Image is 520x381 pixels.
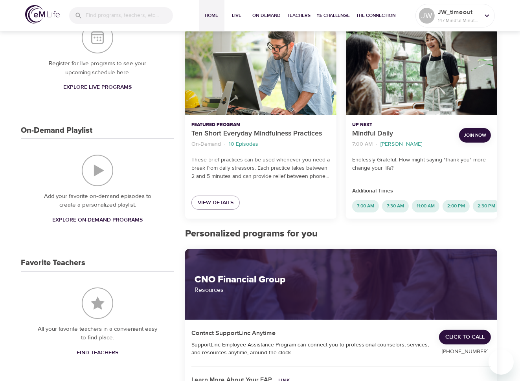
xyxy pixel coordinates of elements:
p: These brief practices can be used whenever you need a break from daily stressors. Each practice t... [191,156,330,181]
p: Mindful Daily [352,128,453,139]
div: 11:00 AM [412,200,439,212]
span: Click to Call [445,332,485,342]
a: View Details [191,196,240,210]
nav: breadcrumb [352,139,453,150]
button: Mindful Daily [346,30,497,115]
span: Teachers [287,11,311,20]
p: JW_timeout [438,7,480,17]
span: 1% Challenge [317,11,350,20]
img: Your Live Schedule [82,22,113,53]
span: View Details [198,198,233,208]
h2: CNO Financial Group [195,274,488,286]
span: The Connection [356,11,396,20]
p: Ten Short Everyday Mindfulness Practices [191,128,330,139]
div: SupportLinc Employee Assistance Program can connect you to professional counselors, services, and... [191,341,430,357]
button: Join Now [459,128,491,143]
div: 7:00 AM [352,200,379,212]
span: 7:30 AM [382,203,409,209]
a: Explore On-Demand Programs [49,213,146,227]
span: 11:00 AM [412,203,439,209]
nav: breadcrumb [191,139,330,150]
img: Favorite Teachers [82,288,113,319]
div: 2:00 PM [443,200,470,212]
span: Live [228,11,246,20]
img: logo [25,5,60,24]
p: Endlessly Grateful: How might saying "thank you" more change your life? [352,156,491,172]
span: Join Now [464,131,486,139]
p: Additional Times [352,187,491,195]
p: [PERSON_NAME] [380,140,422,148]
span: Find Teachers [77,348,118,358]
input: Find programs, teachers, etc... [86,7,173,24]
span: Home [202,11,221,20]
span: 2:30 PM [473,203,500,209]
p: 147 Mindful Minutes [438,17,480,24]
h2: Personalized programs for you [185,228,498,240]
li: · [376,139,377,150]
div: JW [419,8,435,24]
h3: Favorite Teachers [21,258,86,267]
p: Add your favorite on-demand episodes to create a personalized playlist. [37,192,158,210]
span: Explore On-Demand Programs [52,215,143,225]
iframe: Button to launch messaging window [489,350,514,375]
button: Ten Short Everyday Mindfulness Practices [185,30,336,115]
span: On-Demand [253,11,281,20]
a: Click to Call [439,330,491,344]
div: 2:30 PM [473,200,500,212]
a: Find Teachers [73,346,121,360]
p: Register for live programs to see your upcoming schedule here. [37,59,158,77]
p: 7:00 AM [352,140,373,148]
h5: Contact SupportLinc Anytime [191,329,276,337]
span: 7:00 AM [352,203,379,209]
span: Explore Live Programs [63,82,132,92]
p: Featured Program [191,121,330,128]
a: Explore Live Programs [60,80,135,95]
div: 7:30 AM [382,200,409,212]
p: Resources [195,285,488,295]
span: 2:00 PM [443,203,470,209]
p: On-Demand [191,140,221,148]
p: [PHONE_NUMBER] [439,348,491,356]
img: On-Demand Playlist [82,155,113,186]
h3: On-Demand Playlist [21,126,93,135]
p: 10 Episodes [229,140,258,148]
li: · [224,139,226,150]
p: All your favorite teachers in a convienient easy to find place. [37,325,158,343]
p: Up Next [352,121,453,128]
